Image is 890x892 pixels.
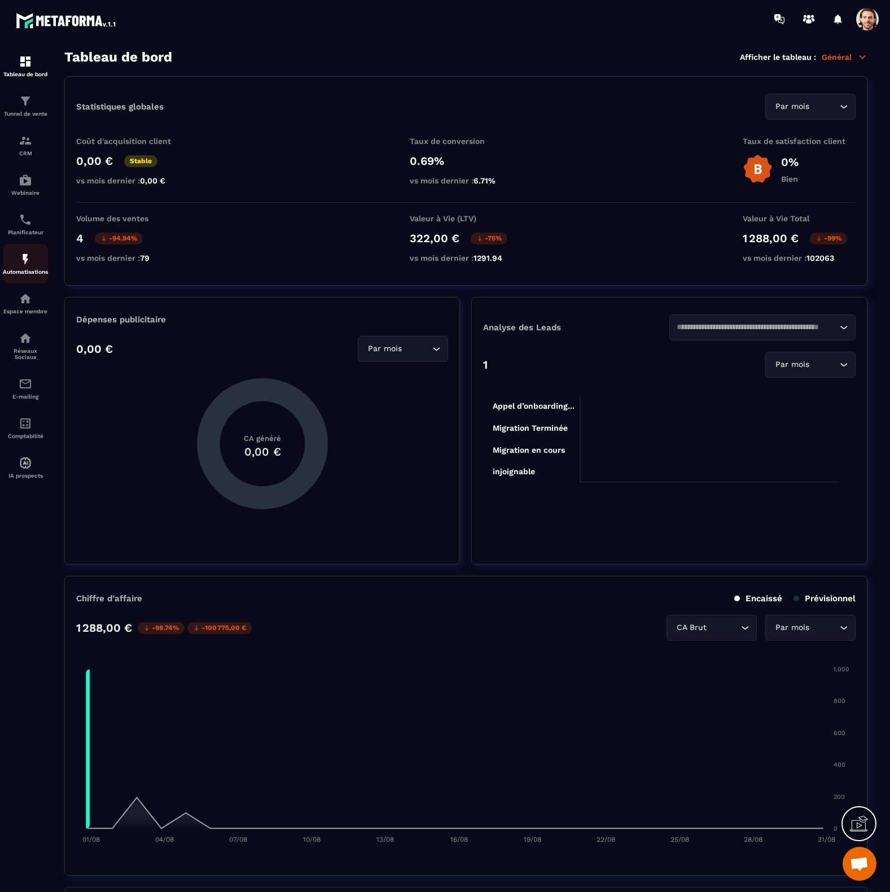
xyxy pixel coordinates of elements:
p: Coût d'acquisition client [76,137,189,146]
p: Comptabilité [3,433,48,439]
img: automations [19,456,32,470]
div: Search for option [667,615,757,641]
p: -75% [471,233,507,244]
p: 1 288,00 € [76,621,132,635]
tspan: 28/08 [744,836,762,843]
p: Dépenses publicitaire [76,314,448,325]
p: -94.94% [95,233,143,244]
span: 1291.94 [474,253,502,263]
p: Valeur à Vie (LTV) [410,214,523,223]
span: 102063 [806,253,834,263]
p: 0,00 € [76,342,113,356]
tspan: 600 [834,729,845,737]
tspan: 16/08 [450,836,468,843]
a: automationsautomationsEspace membre [3,283,48,323]
div: Search for option [765,352,856,378]
p: Webinaire [3,190,48,196]
img: automations [19,173,32,187]
img: social-network [19,331,32,345]
p: vs mois dernier : [76,253,189,263]
a: automationsautomationsWebinaire [3,165,48,204]
tspan: 04/08 [155,836,174,843]
p: vs mois dernier : [410,253,523,263]
tspan: 200 [834,793,845,801]
p: Automatisations [3,269,48,275]
p: Planificateur [3,229,48,235]
p: Taux de satisfaction client [743,137,856,146]
a: accountantaccountantComptabilité [3,408,48,448]
p: Taux de conversion [410,137,523,146]
p: Réseaux Sociaux [3,348,48,360]
img: b-badge-o.b3b20ee6.svg [743,154,773,184]
input: Search for option [812,100,837,113]
img: email [19,377,32,391]
p: 1 288,00 € [743,231,799,245]
div: Search for option [765,94,856,120]
p: vs mois dernier : [410,176,523,185]
span: Par mois [773,358,812,371]
p: Valeur à Vie Total [743,214,856,223]
p: Espace membre [3,308,48,314]
tspan: 400 [834,761,845,768]
tspan: 1,000 [834,666,849,673]
img: formation [19,134,32,147]
p: Chiffre d’affaire [76,593,142,604]
p: Prévisionnel [793,593,856,604]
a: formationformationTunnel de vente [3,86,48,125]
a: automationsautomationsAutomatisations [3,244,48,283]
input: Search for option [709,622,738,634]
p: Stable [124,155,157,167]
img: formation [19,55,32,68]
input: Search for option [812,622,837,634]
p: Bien [781,174,799,183]
img: automations [19,292,32,305]
p: Analyse des Leads [483,322,669,333]
a: formationformationTableau de bord [3,46,48,86]
input: Search for option [812,358,837,371]
img: logo [16,10,117,30]
span: CA Brut [674,622,709,634]
img: automations [19,252,32,266]
p: Encaissé [734,593,782,604]
p: Volume des ventes [76,214,189,223]
img: accountant [19,417,32,430]
tspan: 800 [834,697,845,705]
tspan: Migration en cours [493,445,565,455]
span: 0,00 € [140,176,165,185]
tspan: 0 [834,825,838,832]
p: Tableau de bord [3,71,48,77]
a: formationformationCRM [3,125,48,165]
tspan: 31/08 [818,836,835,843]
input: Search for option [404,343,429,355]
div: Search for option [669,314,856,340]
p: 0,00 € [76,154,113,168]
tspan: 13/08 [376,836,394,843]
a: schedulerschedulerPlanificateur [3,204,48,244]
span: 6.71% [474,176,496,185]
tspan: 01/08 [82,836,100,843]
p: Statistiques globales [76,102,164,112]
p: CRM [3,150,48,156]
tspan: 19/08 [524,836,541,843]
p: 0.69% [410,154,523,168]
tspan: 07/08 [229,836,247,843]
p: vs mois dernier : [743,253,856,263]
span: Par mois [773,622,812,634]
p: -100 775,00 € [187,622,252,634]
span: Par mois [773,100,812,113]
p: E-mailing [3,393,48,400]
tspan: 22/08 [597,836,615,843]
p: -99% [810,233,847,244]
h3: Tableau de bord [64,49,172,65]
p: vs mois dernier : [76,176,189,185]
div: Search for option [765,615,856,641]
span: Par mois [365,343,404,355]
tspan: injoignable [493,467,535,476]
img: scheduler [19,213,32,226]
p: 0% [781,155,799,169]
p: IA prospects [3,473,48,479]
p: 322,00 € [410,231,459,245]
p: -98.74% [138,622,185,634]
span: 79 [140,253,150,263]
p: 1 [483,358,488,371]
